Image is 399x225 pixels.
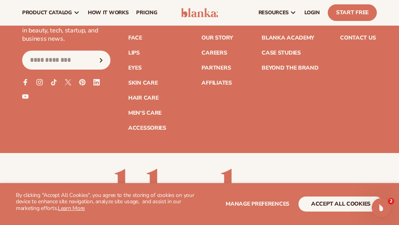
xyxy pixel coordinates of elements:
[262,35,314,41] a: Blanka Academy
[22,18,110,43] p: Stay in the know on the latest in beauty, tech, startup, and business news.
[93,51,110,70] button: Subscribe
[201,80,232,86] a: Affiliates
[226,197,289,212] button: Manage preferences
[262,20,322,26] a: Marketing services
[226,200,289,208] span: Manage preferences
[128,65,142,71] a: Eyes
[201,50,227,56] a: Careers
[128,80,158,86] a: Skin Care
[340,35,376,41] a: Contact Us
[304,9,320,16] span: LOGIN
[298,197,383,212] button: accept all cookies
[201,35,233,41] a: Our Story
[128,125,166,131] a: Accessories
[262,50,301,56] a: Case Studies
[136,9,157,16] span: pricing
[88,9,129,16] span: How It Works
[128,95,158,101] a: Hair Care
[258,9,289,16] span: resources
[201,20,224,26] a: Pricing
[16,192,199,212] p: By clicking "Accept All Cookies", you agree to the storing of cookies on your device to enhance s...
[328,4,377,21] a: Start Free
[340,20,351,26] a: FAQ
[128,50,140,56] a: Lips
[22,9,72,16] span: product catalog
[58,204,85,212] a: Learn More
[388,198,394,204] span: 2
[128,20,186,26] a: Custom formulate
[262,65,319,71] a: Beyond the brand
[372,198,391,217] iframe: Intercom live chat
[128,110,161,116] a: Men's Care
[128,35,142,41] a: Face
[181,8,218,17] img: logo
[201,65,231,71] a: Partners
